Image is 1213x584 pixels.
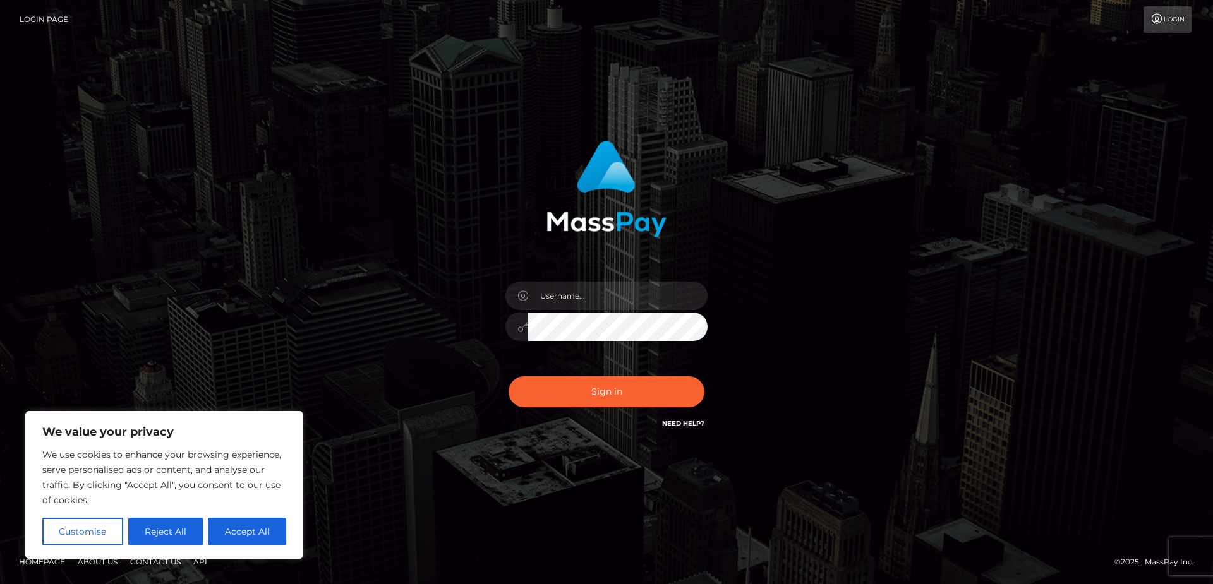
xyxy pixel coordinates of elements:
[128,518,203,545] button: Reject All
[25,411,303,559] div: We value your privacy
[662,419,704,427] a: Need Help?
[546,141,667,237] img: MassPay Login
[1144,6,1192,33] a: Login
[1114,555,1204,569] div: © 2025 , MassPay Inc.
[188,552,212,571] a: API
[20,6,68,33] a: Login Page
[125,552,186,571] a: Contact Us
[42,518,123,545] button: Customise
[42,424,286,439] p: We value your privacy
[208,518,286,545] button: Accept All
[42,447,286,508] p: We use cookies to enhance your browsing experience, serve personalised ads or content, and analys...
[73,552,123,571] a: About Us
[509,376,704,407] button: Sign in
[14,552,70,571] a: Homepage
[528,282,708,310] input: Username...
